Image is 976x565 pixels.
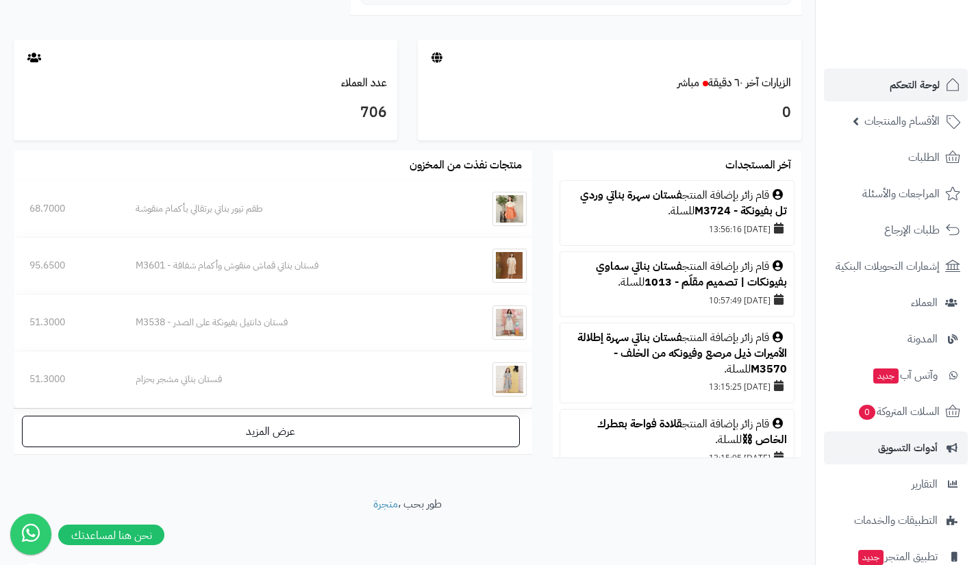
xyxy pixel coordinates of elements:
[29,259,104,273] div: 95.6500
[824,468,968,501] a: التقارير
[136,316,445,329] div: فستان دانتيل بفيونكة على الصدر - M3538
[824,431,968,464] a: أدوات التسويق
[577,329,787,377] a: فستان بناتي سهرة إطلالة الأميرات ذيل مرصع وفيونكه من الخلف - M3570
[567,188,787,219] div: قام زائر بإضافة المنتج للسلة.
[29,316,104,329] div: 51.3000
[908,148,940,167] span: الطلبات
[597,416,787,448] a: قلادة فواحة بعطرك الخاص ⛓
[836,257,940,276] span: إشعارات التحويلات البنكية
[908,329,938,349] span: المدونة
[492,192,527,226] img: طقم تيور بناتي برتقالي بأكمام منقوشة
[567,259,787,290] div: قام زائر بإضافة المنتج للسلة.
[29,373,104,386] div: 51.3000
[872,366,938,385] span: وآتس آب
[136,373,445,386] div: فستان بناتي مشجر بحزام
[911,293,938,312] span: العملاء
[878,438,938,457] span: أدوات التسويق
[24,101,387,125] h3: 706
[824,141,968,174] a: الطلبات
[567,290,787,310] div: [DATE] 10:57:49
[428,101,791,125] h3: 0
[858,550,884,565] span: جديد
[567,448,787,467] div: [DATE] 13:15:05
[567,330,787,377] div: قام زائر بإضافة المنتج للسلة.
[884,221,940,240] span: طلبات الإرجاع
[492,305,527,340] img: فستان دانتيل بفيونكة على الصدر - M3538
[912,475,938,494] span: التقارير
[373,496,398,512] a: متجرة
[824,177,968,210] a: المراجعات والأسئلة
[824,359,968,392] a: وآتس آبجديد
[596,258,787,290] a: فستان بناتي سماوي بفيونكات | تصميم مقلّم - 1013
[824,395,968,428] a: السلات المتروكة0
[677,75,791,91] a: الزيارات آخر ٦٠ دقيقةمباشر
[862,184,940,203] span: المراجعات والأسئلة
[136,202,445,216] div: طقم تيور بناتي برتقالي بأكمام منقوشة
[341,75,387,91] a: عدد العملاء
[725,160,791,172] h3: آخر المستجدات
[824,68,968,101] a: لوحة التحكم
[567,377,787,396] div: [DATE] 13:15:25
[492,249,527,283] img: فستان بناتي قماش منقوش وأكمام شفافة - M3601
[859,405,875,420] span: 0
[29,202,104,216] div: 68.7000
[824,214,968,247] a: طلبات الإرجاع
[136,259,445,273] div: فستان بناتي قماش منقوش وأكمام شفافة - M3601
[858,402,940,421] span: السلات المتروكة
[22,416,520,447] a: عرض المزيد
[890,75,940,95] span: لوحة التحكم
[873,368,899,384] span: جديد
[864,112,940,131] span: الأقسام والمنتجات
[677,75,699,91] small: مباشر
[567,416,787,448] div: قام زائر بإضافة المنتج للسلة.
[824,504,968,537] a: التطبيقات والخدمات
[824,323,968,355] a: المدونة
[567,219,787,238] div: [DATE] 13:56:16
[580,187,787,219] a: فستان سهرة بناتي وردي تل بفيونكة - M3724
[410,160,522,172] h3: منتجات نفذت من المخزون
[824,250,968,283] a: إشعارات التحويلات البنكية
[492,362,527,397] img: فستان بناتي مشجر بحزام
[854,511,938,530] span: التطبيقات والخدمات
[824,286,968,319] a: العملاء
